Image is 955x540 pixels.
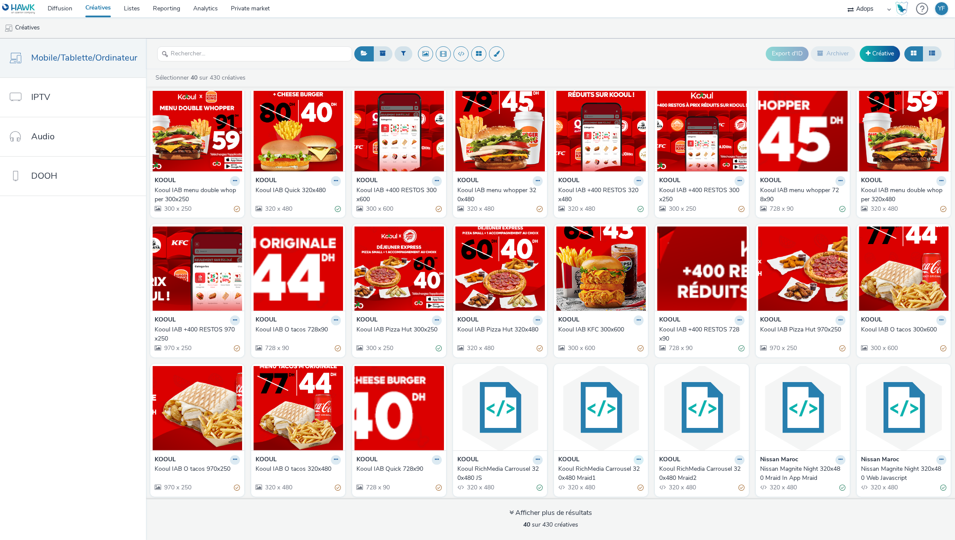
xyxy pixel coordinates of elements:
[839,344,845,353] div: Partiellement valide
[157,46,352,61] input: Rechercher...
[457,315,479,325] strong: KOOUL
[256,176,277,186] strong: KOOUL
[365,483,390,492] span: 728 x 90
[466,344,494,352] span: 320 x 480
[455,226,545,311] img: Kooul IAB Pizza Hut 320x480 visual
[659,176,680,186] strong: KOOUL
[152,226,242,311] img: Kooul IAB +400 RESTOS 970x250 visual
[870,344,898,352] span: 300 x 600
[155,325,240,343] a: Kooul IAB +400 RESTOS 970x250
[163,344,191,352] span: 970 x 250
[668,483,696,492] span: 320 x 480
[895,2,912,16] a: Hawk Academy
[457,176,479,186] strong: KOOUL
[657,226,747,311] img: Kooul IAB +400 RESTOS 728x90 visual
[738,483,745,492] div: Partiellement valide
[940,205,946,214] div: Partiellement valide
[558,325,640,334] div: Kooul IAB KFC 300x600
[155,465,240,473] a: Kooul IAB O tacos 970x250
[457,465,539,482] div: Kooul RichMedia Carrousel 320x480 JS
[923,46,942,61] button: Liste
[436,344,442,353] div: Valide
[31,170,57,182] span: DOOH
[558,455,579,465] strong: KOOUL
[638,344,644,353] div: Partiellement valide
[870,483,898,492] span: 320 x 480
[365,205,393,213] span: 300 x 600
[356,176,378,186] strong: KOOUL
[760,465,845,482] a: Nissan Magnite Night 320x480 Mraid In App Mraid
[4,24,13,32] img: mobile
[861,465,943,482] div: Nissan Magnite Night 320x480 Web Javascript
[861,455,899,465] strong: Nissan Maroc
[861,325,943,334] div: Kooul IAB O tacos 300x600
[537,205,543,214] div: Partiellement valide
[457,465,543,482] a: Kooul RichMedia Carrousel 320x480 JS
[155,186,240,204] a: Kooul IAB menu double whopper 300x250
[659,455,680,465] strong: KOOUL
[356,186,438,204] div: Kooul IAB +400 RESTOS 300x600
[455,366,545,450] img: Kooul RichMedia Carrousel 320x480 JS visual
[638,205,644,214] div: Valide
[256,465,337,473] div: Kooul IAB O tacos 320x480
[860,46,900,61] a: Créative
[537,483,543,492] div: Valide
[537,344,543,353] div: Partiellement valide
[859,87,949,171] img: Kooul IAB menu double whopper 320x480 visual
[155,315,176,325] strong: KOOUL
[356,455,378,465] strong: KOOUL
[558,315,579,325] strong: KOOUL
[155,325,236,343] div: Kooul IAB +400 RESTOS 970x250
[466,483,494,492] span: 320 x 480
[152,87,242,171] img: Kooul IAB menu double whopper 300x250 visual
[558,325,644,334] a: Kooul IAB KFC 300x600
[558,176,579,186] strong: KOOUL
[457,186,539,204] div: Kooul IAB menu whopper 320x480
[234,483,240,492] div: Partiellement valide
[659,325,741,343] div: Kooul IAB +400 RESTOS 728x90
[31,51,137,64] span: Mobile/Tablette/Ordinateur
[523,521,530,529] strong: 40
[758,366,848,450] img: Nissan Magnite Night 320x480 Mraid In App Mraid visual
[356,186,442,204] a: Kooul IAB +400 RESTOS 300x600
[455,87,545,171] img: Kooul IAB menu whopper 320x480 visual
[567,344,595,352] span: 300 x 600
[523,521,578,529] span: sur 430 créatives
[356,465,438,473] div: Kooul IAB Quick 728x90
[152,366,242,450] img: Kooul IAB O tacos 970x250 visual
[356,315,378,325] strong: KOOUL
[509,508,592,518] div: Afficher plus de résultats
[234,344,240,353] div: Partiellement valide
[2,3,36,14] img: undefined Logo
[256,455,277,465] strong: KOOUL
[567,483,595,492] span: 320 x 480
[760,465,842,482] div: Nissan Magnite Night 320x480 Mraid In App Mraid
[861,186,943,204] div: Kooul IAB menu double whopper 320x480
[659,325,745,343] a: Kooul IAB +400 RESTOS 728x90
[457,325,539,334] div: Kooul IAB Pizza Hut 320x480
[861,465,946,482] a: Nissan Magnite Night 320x480 Web Javascript
[558,465,644,482] a: Kooul RichMedia Carrousel 320x480 Mraid1
[558,465,640,482] div: Kooul RichMedia Carrousel 320x480 Mraid1
[436,205,442,214] div: Partiellement valide
[354,226,444,311] img: Kooul IAB Pizza Hut 300x250 visual
[760,455,798,465] strong: Nissan Maroc
[861,186,946,204] a: Kooul IAB menu double whopper 320x480
[155,455,176,465] strong: KOOUL
[457,455,479,465] strong: KOOUL
[335,483,341,492] div: Partiellement valide
[256,186,337,195] div: Kooul IAB Quick 320x480
[457,186,543,204] a: Kooul IAB menu whopper 320x480
[457,325,543,334] a: Kooul IAB Pizza Hut 320x480
[253,87,343,171] img: Kooul IAB Quick 320x480 visual
[31,91,50,103] span: IPTV
[811,46,855,61] button: Archiver
[659,465,741,482] div: Kooul RichMedia Carrousel 320x480 Mraid2
[861,325,946,334] a: Kooul IAB O tacos 300x600
[155,186,236,204] div: Kooul IAB menu double whopper 300x250
[256,465,341,473] a: Kooul IAB O tacos 320x480
[466,205,494,213] span: 320 x 480
[738,205,745,214] div: Partiellement valide
[567,205,595,213] span: 320 x 480
[659,315,680,325] strong: KOOUL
